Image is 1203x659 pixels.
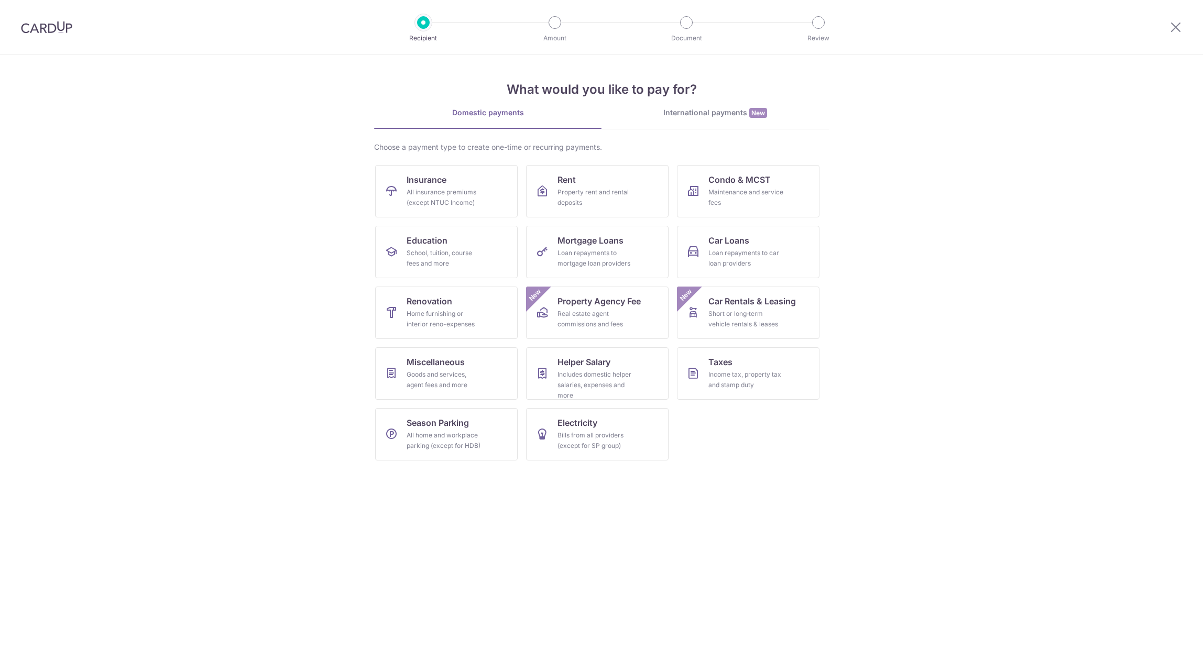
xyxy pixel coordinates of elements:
[677,287,819,339] a: Car Rentals & LeasingShort or long‑term vehicle rentals & leasesNew
[708,234,749,247] span: Car Loans
[557,173,576,186] span: Rent
[407,309,482,330] div: Home furnishing or interior reno-expenses
[557,430,633,451] div: Bills from all providers (except for SP group)
[407,234,447,247] span: Education
[374,107,602,118] div: Domestic payments
[708,309,784,330] div: Short or long‑term vehicle rentals & leases
[602,107,829,118] div: International payments
[407,430,482,451] div: All home and workplace parking (except for HDB)
[21,21,72,34] img: CardUp
[557,295,641,307] span: Property Agency Fee
[708,356,732,368] span: Taxes
[526,165,669,217] a: RentProperty rent and rental deposits
[526,408,669,460] a: ElectricityBills from all providers (except for SP group)
[407,416,469,429] span: Season Parking
[677,226,819,278] a: Car LoansLoan repayments to car loan providers
[677,165,819,217] a: Condo & MCSTMaintenance and service fees
[407,356,465,368] span: Miscellaneous
[526,287,669,339] a: Property Agency FeeReal estate agent commissions and feesNew
[407,187,482,208] div: All insurance premiums (except NTUC Income)
[516,33,594,43] p: Amount
[375,347,518,400] a: MiscellaneousGoods and services, agent fees and more
[557,248,633,269] div: Loan repayments to mortgage loan providers
[557,187,633,208] div: Property rent and rental deposits
[780,33,857,43] p: Review
[749,108,767,118] span: New
[375,226,518,278] a: EducationSchool, tuition, course fees and more
[375,165,518,217] a: InsuranceAll insurance premiums (except NTUC Income)
[527,287,544,304] span: New
[526,347,669,400] a: Helper SalaryIncludes domestic helper salaries, expenses and more
[407,369,482,390] div: Goods and services, agent fees and more
[375,287,518,339] a: RenovationHome furnishing or interior reno-expenses
[708,295,796,307] span: Car Rentals & Leasing
[708,187,784,208] div: Maintenance and service fees
[557,416,597,429] span: Electricity
[708,369,784,390] div: Income tax, property tax and stamp duty
[557,309,633,330] div: Real estate agent commissions and fees
[385,33,462,43] p: Recipient
[557,369,633,401] div: Includes domestic helper salaries, expenses and more
[526,226,669,278] a: Mortgage LoansLoan repayments to mortgage loan providers
[708,173,771,186] span: Condo & MCST
[677,347,819,400] a: TaxesIncome tax, property tax and stamp duty
[407,173,446,186] span: Insurance
[648,33,725,43] p: Document
[374,80,829,99] h4: What would you like to pay for?
[375,408,518,460] a: Season ParkingAll home and workplace parking (except for HDB)
[374,142,829,152] div: Choose a payment type to create one-time or recurring payments.
[677,287,695,304] span: New
[407,295,452,307] span: Renovation
[708,248,784,269] div: Loan repayments to car loan providers
[557,234,624,247] span: Mortgage Loans
[557,356,610,368] span: Helper Salary
[407,248,482,269] div: School, tuition, course fees and more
